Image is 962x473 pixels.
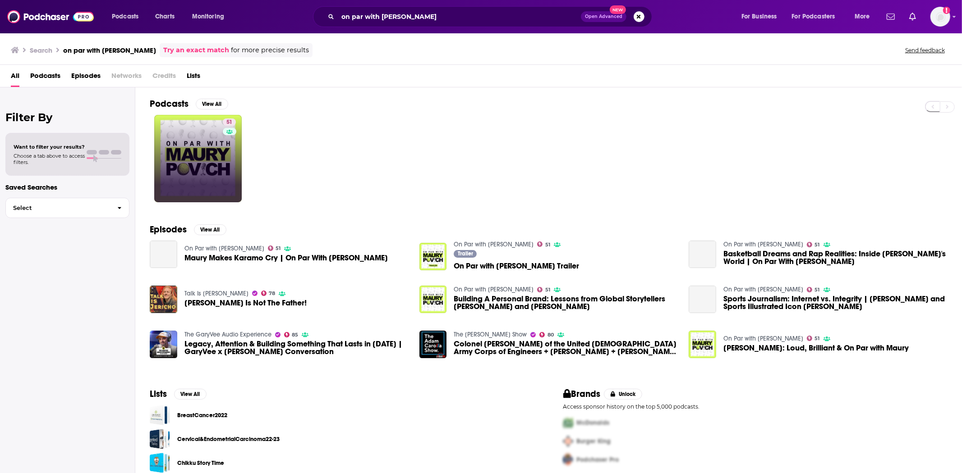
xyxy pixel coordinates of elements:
input: Search podcasts, credits, & more... [338,9,581,24]
a: On Par with Maury Povich [454,286,534,293]
a: On Par with Maury Povich [723,335,803,342]
span: More [855,10,870,23]
span: For Business [741,10,777,23]
span: Burger King [577,437,611,445]
a: Sports Journalism: Internet vs. Integrity | Maury Povich and Sports Illustrated Icon Mark Mulvoy [723,295,948,310]
span: 51 [815,337,820,341]
a: The GaryVee Audio Experience [184,331,272,338]
span: Logged in as hmill [930,7,950,27]
span: 51 [226,118,232,127]
a: The Adam Carolla Show [454,331,527,338]
a: Basketball Dreams and Rap Realities: Inside Dave East's World | On Par With Maury Povich [723,250,948,265]
a: 51 [154,115,242,202]
a: On Par with Maury Povich Trailer [419,243,447,270]
a: 51 [537,241,550,247]
button: Send feedback [902,46,948,54]
span: Building A Personal Brand: Lessons from Global Storytellers [PERSON_NAME] and [PERSON_NAME] [454,295,678,310]
span: Open Advanced [585,14,622,19]
button: Select [5,198,129,218]
span: Maury Makes Karamo Cry | On Par With [PERSON_NAME] [184,254,388,262]
img: Legacy, Attention & Building Something That Lasts in 2025 | GaryVee x Maury Povich Conversation [150,331,177,358]
span: 51 [545,288,550,292]
span: 85 [292,333,298,337]
a: On Par with Maury Povich [184,245,264,252]
h2: Lists [150,388,167,400]
span: For Podcasters [792,10,835,23]
a: Talk Is Jericho [184,290,249,297]
a: Show notifications dropdown [906,9,920,24]
span: Sports Journalism: Internet vs. Integrity | [PERSON_NAME] and Sports Illustrated Icon [PERSON_NAME] [723,295,948,310]
span: Podcasts [112,10,138,23]
a: Show notifications dropdown [883,9,898,24]
a: Basketball Dreams and Rap Realities: Inside Dave East's World | On Par With Maury Povich [689,241,716,268]
a: Lists [187,68,200,87]
button: View All [194,224,226,235]
span: Legacy, Attention & Building Something That Lasts in [DATE] | GaryVee x [PERSON_NAME] Conversation [184,340,409,355]
a: Legacy, Attention & Building Something That Lasts in 2025 | GaryVee x Maury Povich Conversation [184,340,409,355]
a: PodcastsView All [150,98,228,109]
img: Colonel Brian Sawser of the United States Army Corps of Engineers + Maury Povich + Hall of Fame C... [419,331,447,358]
a: Maury Makes Karamo Cry | On Par With Maury Povich [150,241,177,268]
a: Colonel Brian Sawser of the United States Army Corps of Engineers + Maury Povich + Hall of Fame C... [454,340,678,355]
h2: Episodes [150,224,187,235]
button: View All [196,99,228,109]
a: EpisodesView All [150,224,226,235]
a: Charts [149,9,180,24]
a: Cervical&EndometrialCarcinoma22-23 [177,434,280,444]
span: Trailer [458,251,473,256]
img: User Profile [930,7,950,27]
a: 78 [261,291,276,296]
span: for more precise results [231,45,309,55]
h2: Brands [563,388,601,400]
a: BreastCancer2022 [150,405,170,425]
a: Chikku Story Time [150,453,170,473]
span: Want to filter your results? [14,144,85,150]
a: Maury Povich Is Not The Father! [184,299,307,307]
a: Episodes [71,68,101,87]
a: On Par with Maury Povich [723,241,803,248]
a: Maury Povich Is Not The Father! [150,286,177,313]
span: Select [6,205,110,211]
button: Open AdvancedNew [581,11,626,22]
a: Maury Makes Karamo Cry | On Par With Maury Povich [184,254,388,262]
a: 80 [539,332,554,337]
button: open menu [186,9,236,24]
a: 51 [807,336,820,341]
a: ListsView All [150,388,207,400]
button: open menu [848,9,881,24]
p: Saved Searches [5,183,129,191]
a: On Par with Maury Povich [454,241,534,248]
h3: on par with [PERSON_NAME] [63,46,156,55]
a: Building A Personal Brand: Lessons from Global Storytellers Maha Abouelenein and Maury Povich [454,295,678,310]
a: 85 [284,332,299,337]
img: Building A Personal Brand: Lessons from Global Storytellers Maha Abouelenein and Maury Povich [419,286,447,313]
a: On Par with Maury Povich [723,286,803,293]
span: Credits [152,68,176,87]
span: Charts [155,10,175,23]
a: 51 [807,242,820,247]
span: Choose a tab above to access filters. [14,153,85,165]
span: 51 [545,243,550,247]
span: Networks [111,68,142,87]
a: Cervical&EndometrialCarcinoma22-23 [150,429,170,449]
a: 51 [268,246,281,251]
a: Podcasts [30,68,60,87]
img: Second Pro Logo [560,432,577,450]
img: First Pro Logo [560,414,577,432]
div: Search podcasts, credits, & more... [322,6,661,27]
img: Podchaser - Follow, Share and Rate Podcasts [7,8,94,25]
svg: Add a profile image [943,7,950,14]
span: New [610,5,626,14]
a: Try an exact match [163,45,229,55]
a: All [11,68,19,87]
button: open menu [106,9,150,24]
span: Podchaser Pro [577,456,619,464]
a: 51 [537,287,550,292]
